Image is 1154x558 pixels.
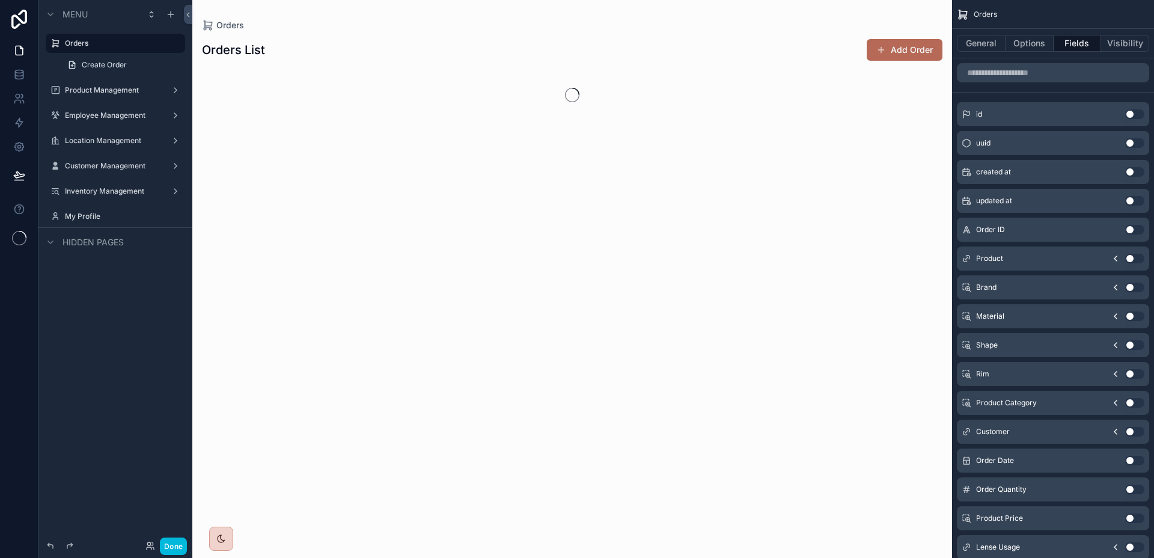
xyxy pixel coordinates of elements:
span: Product [976,254,1003,263]
label: Inventory Management [65,186,161,196]
button: Fields [1054,35,1102,52]
label: Customer Management [65,161,161,171]
span: Brand [976,283,997,292]
span: Customer [976,427,1010,437]
a: Create Order [60,55,185,75]
span: Product Category [976,398,1037,408]
span: Create Order [82,60,127,70]
span: Order ID [976,225,1005,235]
span: uuid [976,138,991,148]
span: Material [976,311,1004,321]
label: Product Management [65,85,161,95]
span: id [976,109,982,119]
span: Shape [976,340,998,350]
span: created at [976,167,1011,177]
span: Product Price [976,514,1023,523]
button: Visibility [1101,35,1149,52]
span: Rim [976,369,989,379]
span: Menu [63,8,88,20]
button: General [957,35,1006,52]
span: Order Date [976,456,1014,465]
span: Order Quantity [976,485,1027,494]
span: Hidden pages [63,236,124,248]
label: Location Management [65,136,161,146]
button: Done [160,538,187,555]
span: updated at [976,196,1012,206]
label: Orders [65,38,178,48]
span: Orders [974,10,997,19]
label: My Profile [65,212,178,221]
label: Employee Management [65,111,161,120]
button: Options [1006,35,1054,52]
